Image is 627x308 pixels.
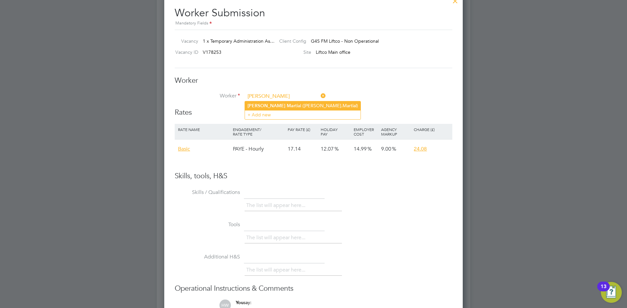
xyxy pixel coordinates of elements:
[172,38,198,44] label: Vacancy
[175,108,452,117] h3: Rates
[175,76,452,85] h3: Worker
[245,110,361,119] li: + Add new
[246,233,308,242] li: The list will appear here...
[175,93,240,99] label: Worker
[274,49,311,55] label: Site
[286,124,319,135] div: Pay Rate (£)
[287,103,295,109] b: Mar
[175,171,452,181] h3: Skills, tools, H&S
[352,124,379,139] div: Employer Cost
[172,49,198,55] label: Vacancy ID
[381,146,391,152] span: 9.00
[316,49,350,55] span: Liftco Main office
[175,189,240,196] label: Skills / Qualifications
[175,284,452,293] h3: Operational Instructions & Comments
[321,146,334,152] span: 12.07
[286,139,319,158] div: 17.14
[379,124,412,139] div: Agency Markup
[175,20,452,27] div: Mandatory Fields
[311,38,379,44] span: G4S FM Liftco - Non Operational
[178,146,190,152] span: Basic
[354,146,367,152] span: 14.99
[414,146,427,152] span: 24.08
[175,221,240,228] label: Tools
[246,201,308,210] li: The list will appear here...
[246,266,308,274] li: The list will appear here...
[175,1,452,27] h2: Worker Submission
[274,38,306,44] label: Client Config
[231,139,286,158] div: PAYE - Hourly
[236,300,244,305] span: You
[176,124,231,135] div: Rate Name
[203,38,275,44] span: 1 x Temporary Administration As…
[245,101,361,110] li: tial ([PERSON_NAME].Martial)
[248,103,285,109] b: [PERSON_NAME]
[412,124,451,135] div: Charge (£)
[175,254,240,260] label: Additional H&S
[203,49,221,55] span: V178253
[231,124,286,139] div: Engagement/ Rate Type
[319,124,352,139] div: Holiday Pay
[601,286,606,295] div: 13
[601,282,622,303] button: Open Resource Center, 13 new notifications
[245,92,326,101] input: Search for...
